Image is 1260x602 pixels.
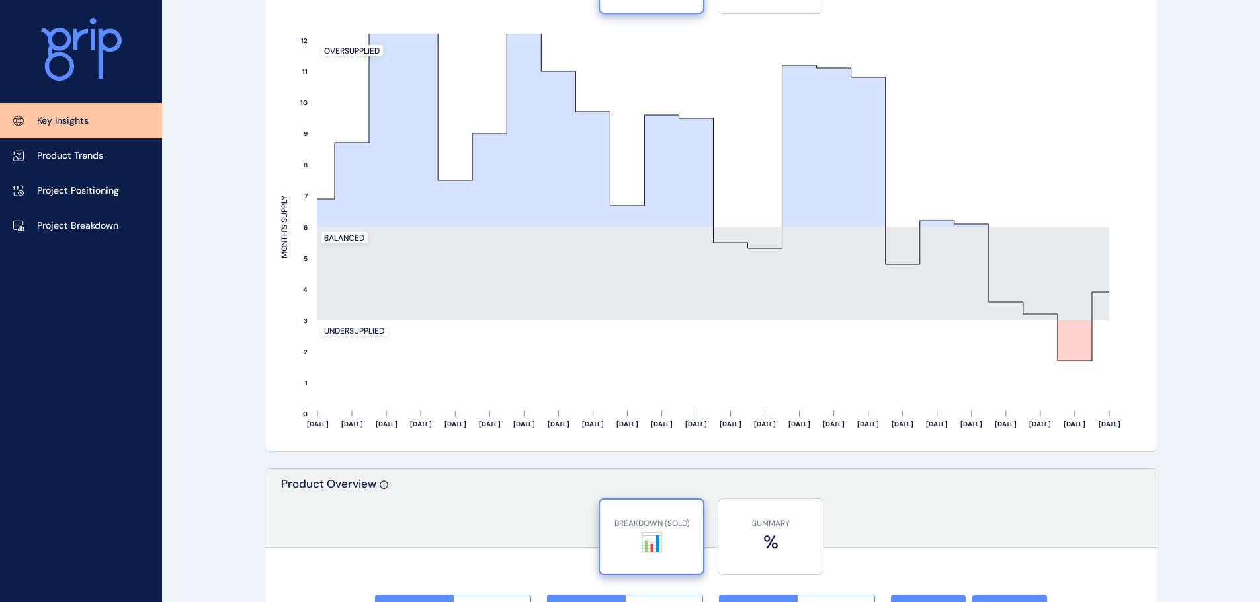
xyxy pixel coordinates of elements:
text: [DATE] [857,420,879,428]
text: [DATE] [548,420,569,428]
p: Product Overview [281,476,376,547]
text: [DATE] [616,420,638,428]
text: 10 [300,98,308,107]
text: [DATE] [376,420,398,428]
text: 11 [302,67,308,76]
text: 1 [305,379,308,387]
text: [DATE] [892,420,913,428]
p: BREAKDOWN (SOLD) [607,518,696,529]
text: [DATE] [513,420,535,428]
text: [DATE] [1099,420,1120,428]
text: [DATE] [479,420,501,428]
text: [DATE] [720,420,741,428]
text: [DATE] [410,420,432,428]
text: [DATE] [995,420,1017,428]
label: 📊 [607,529,696,555]
p: Project Breakdown [37,219,118,233]
text: [DATE] [444,420,466,428]
text: 8 [304,161,308,169]
text: 7 [304,192,308,200]
p: Product Trends [37,149,103,163]
text: 9 [304,130,308,138]
p: SUMMARY [725,518,816,529]
text: [DATE] [960,420,982,428]
text: [DATE] [341,420,363,428]
text: [DATE] [582,420,604,428]
p: Project Positioning [37,184,119,198]
text: [DATE] [754,420,776,428]
text: MONTH'S SUPPLY [279,196,290,258]
text: 5 [304,254,308,263]
p: Key Insights [37,114,89,128]
text: [DATE] [1029,420,1051,428]
text: 4 [303,285,308,294]
text: [DATE] [1064,420,1085,428]
text: [DATE] [823,420,845,428]
text: 12 [301,36,308,45]
text: 0 [303,410,308,418]
text: [DATE] [685,420,707,428]
text: [DATE] [307,420,329,428]
text: [DATE] [651,420,673,428]
text: 2 [304,348,308,356]
label: % [725,529,816,555]
text: [DATE] [926,420,948,428]
text: [DATE] [788,420,810,428]
text: 6 [304,223,308,232]
text: 3 [304,317,308,325]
